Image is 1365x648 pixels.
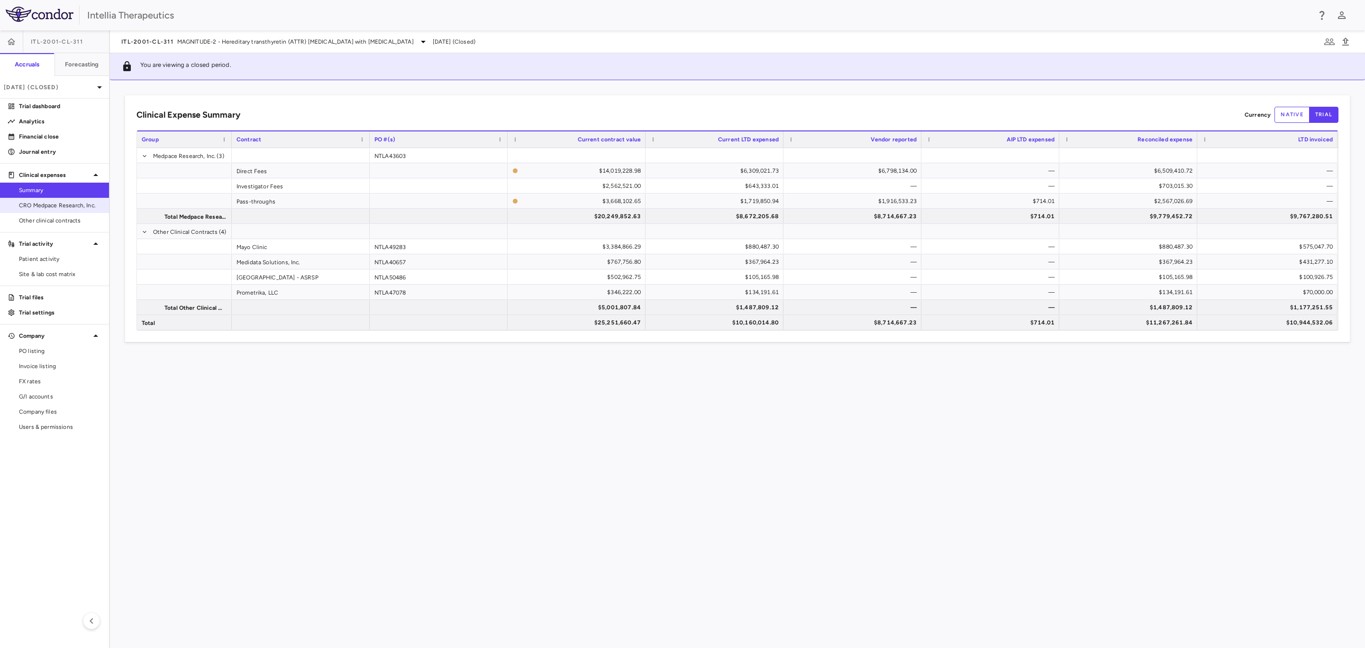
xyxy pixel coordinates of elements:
[1068,178,1192,194] div: $703,015.30
[654,254,779,269] div: $367,964.23
[19,293,101,302] p: Trial files
[232,285,370,299] div: Prometrika, LLC
[19,148,101,156] p: Journal entry
[19,392,101,401] span: G/l accounts
[232,239,370,254] div: Mayo Clinic
[19,102,101,111] p: Trial dashboard
[1206,300,1333,315] div: $1,177,251.55
[370,239,508,254] div: NTLA49283
[654,300,779,315] div: $1,487,809.12
[6,7,73,22] img: logo-full-BYUhSk78.svg
[1298,136,1333,143] span: LTD invoiced
[930,269,1055,285] div: —
[516,269,641,285] div: $502,962.75
[1206,254,1333,269] div: $431,277.10
[654,209,779,224] div: $8,672,205.68
[1206,178,1333,194] div: —
[516,285,641,300] div: $346,222.00
[654,269,779,285] div: $105,165.98
[142,315,155,331] span: Total
[522,194,641,209] div: $3,668,102.65
[654,178,779,194] div: $643,333.01
[516,254,641,269] div: $767,756.80
[522,163,641,178] div: $14,019,228.98
[19,423,101,431] span: Users & permissions
[140,61,231,72] p: You are viewing a closed period.
[930,239,1055,254] div: —
[19,407,101,416] span: Company files
[1206,239,1333,254] div: $575,047.70
[217,148,224,164] span: (3)
[792,194,917,209] div: $1,916,533.23
[164,300,226,315] span: Total Other Clinical Contracts
[219,224,226,240] span: (4)
[19,186,101,194] span: Summary
[19,270,101,278] span: Site & lab cost matrix
[19,347,101,355] span: PO listing
[930,300,1055,315] div: —
[370,254,508,269] div: NTLA40657
[4,83,94,92] p: [DATE] (Closed)
[516,239,641,254] div: $3,384,866.29
[718,136,779,143] span: Current LTD expensed
[654,239,779,254] div: $880,487.30
[237,136,261,143] span: Contract
[654,285,779,300] div: $134,191.61
[516,300,641,315] div: $5,001,807.84
[792,285,917,300] div: —
[370,148,508,163] div: NTLA43603
[792,300,917,315] div: —
[1206,194,1333,209] div: —
[232,178,370,193] div: Investigator Fees
[370,285,508,299] div: NTLA47078
[930,315,1055,330] div: $714.01
[792,254,917,269] div: —
[792,239,917,254] div: —
[1206,315,1333,330] div: $10,944,532.06
[1068,285,1192,300] div: $134,191.61
[142,136,159,143] span: Group
[232,163,370,178] div: Direct Fees
[19,377,101,386] span: FX rates
[1309,107,1338,123] button: trial
[1137,136,1192,143] span: Reconciled expense
[370,269,508,284] div: NTLA50486
[232,269,370,284] div: [GEOGRAPHIC_DATA] - ASRSP
[19,132,101,141] p: Financial close
[232,254,370,269] div: Medidata Solutions, Inc.
[1068,269,1192,285] div: $105,165.98
[19,308,101,317] p: Trial settings
[87,8,1310,22] div: Intellia Therapeutics
[1274,107,1310,123] button: native
[1007,136,1055,143] span: AIP LTD expensed
[512,164,641,177] span: The contract record and uploaded budget values do not match. Please review the contract record an...
[19,201,101,210] span: CRO Medpace Research, Inc.
[1245,111,1271,119] p: Currency
[19,332,90,340] p: Company
[516,209,641,224] div: $20,249,852.63
[153,224,218,240] span: Other Clinical Contracts
[1068,239,1192,254] div: $880,487.30
[15,60,39,69] h6: Accruals
[232,194,370,208] div: Pass-throughs
[792,178,917,194] div: —
[19,171,90,179] p: Clinical expenses
[374,136,395,143] span: PO #(s)
[1206,209,1333,224] div: $9,767,280.51
[930,194,1055,209] div: $714.01
[136,109,240,121] h6: Clinical Expense Summary
[31,38,83,46] span: ITL-2001-CL-311
[65,60,99,69] h6: Forecasting
[177,37,414,46] span: MAGNITUDE-2 - Hereditary transthyretin (ATTR) [MEDICAL_DATA] with [MEDICAL_DATA]
[930,209,1055,224] div: $714.01
[930,285,1055,300] div: —
[792,269,917,285] div: —
[19,255,101,263] span: Patient activity
[153,148,216,164] span: Medpace Research, Inc.
[792,315,917,330] div: $8,714,667.23
[1206,285,1333,300] div: $70,000.00
[930,254,1055,269] div: —
[930,178,1055,194] div: —
[1206,163,1333,178] div: —
[19,216,101,225] span: Other clinical contracts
